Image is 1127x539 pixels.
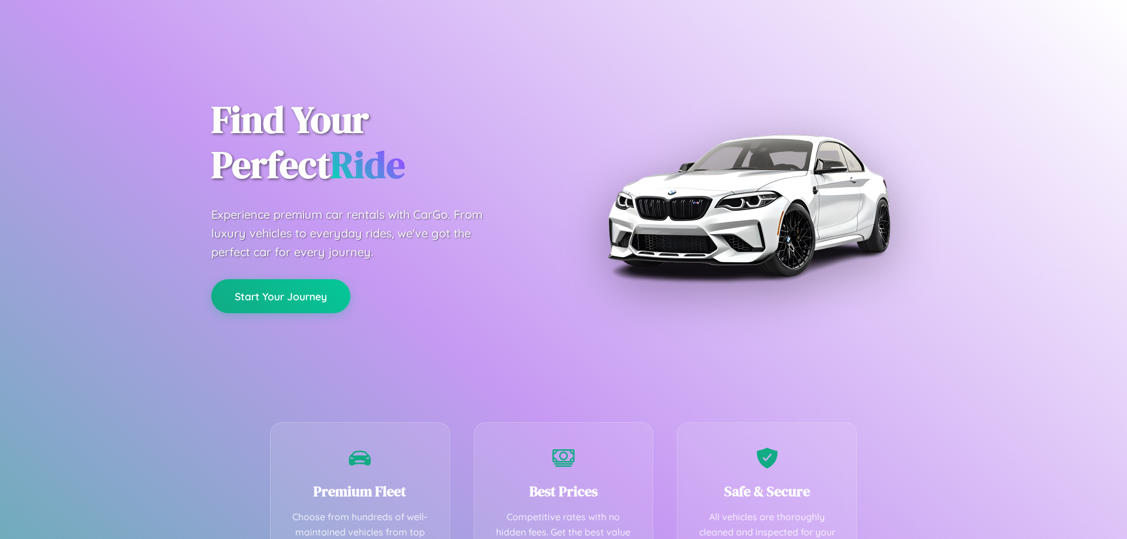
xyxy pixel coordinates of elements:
[695,482,839,501] h3: Safe & Secure
[211,205,505,262] p: Experience premium car rentals with CarGo. From luxury vehicles to everyday rides, we've got the ...
[211,279,350,313] button: Start Your Journey
[330,139,405,190] span: Ride
[211,97,546,188] h1: Find Your Perfect
[288,482,432,501] h3: Premium Fleet
[492,482,636,501] h3: Best Prices
[602,59,895,352] img: Premium BMW car rental vehicle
